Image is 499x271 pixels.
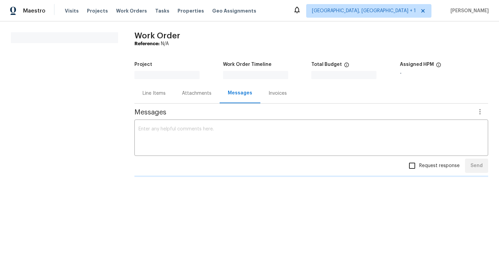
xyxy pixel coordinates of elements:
[223,62,272,67] h5: Work Order Timeline
[400,62,434,67] h5: Assigned HPM
[212,7,256,14] span: Geo Assignments
[419,162,460,169] span: Request response
[155,8,169,13] span: Tasks
[344,62,349,71] span: The total cost of line items that have been proposed by Opendoor. This sum includes line items th...
[311,62,342,67] h5: Total Budget
[134,41,160,46] b: Reference:
[65,7,79,14] span: Visits
[134,32,180,40] span: Work Order
[178,7,204,14] span: Properties
[143,90,166,97] div: Line Items
[182,90,211,97] div: Attachments
[116,7,147,14] span: Work Orders
[134,40,488,47] div: N/A
[269,90,287,97] div: Invoices
[134,62,152,67] h5: Project
[436,62,441,71] span: The hpm assigned to this work order.
[400,71,488,76] div: -
[312,7,416,14] span: [GEOGRAPHIC_DATA], [GEOGRAPHIC_DATA] + 1
[23,7,45,14] span: Maestro
[228,90,252,96] div: Messages
[134,109,472,116] span: Messages
[448,7,489,14] span: [PERSON_NAME]
[87,7,108,14] span: Projects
